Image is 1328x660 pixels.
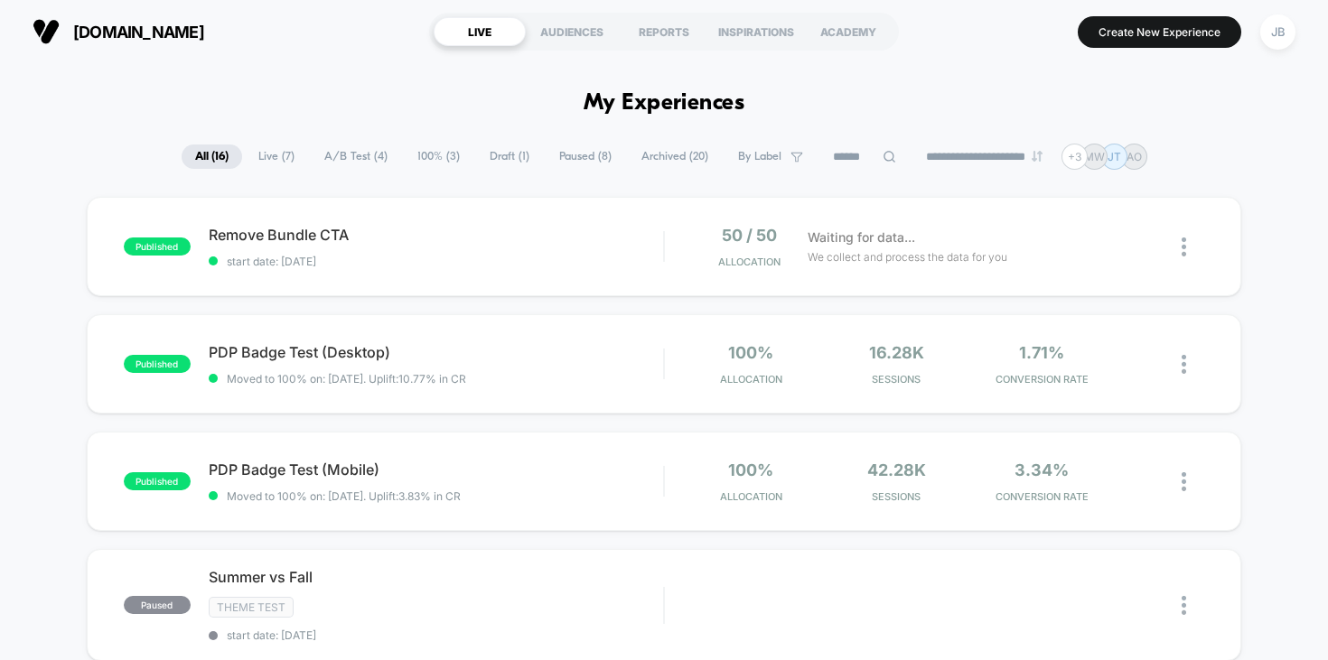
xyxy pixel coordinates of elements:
[1019,343,1064,362] span: 1.71%
[124,355,191,373] span: published
[974,490,1110,503] span: CONVERSION RATE
[73,23,204,42] span: [DOMAIN_NAME]
[720,490,782,503] span: Allocation
[710,17,802,46] div: INSPIRATIONS
[869,343,924,362] span: 16.28k
[722,226,777,245] span: 50 / 50
[1108,150,1121,163] p: JT
[434,17,526,46] div: LIVE
[209,226,664,244] span: Remove Bundle CTA
[1078,16,1241,48] button: Create New Experience
[182,144,242,169] span: All ( 16 )
[209,255,664,268] span: start date: [DATE]
[209,460,664,479] span: PDP Badge Test (Mobile)
[718,256,781,268] span: Allocation
[124,596,191,614] span: paused
[209,597,294,618] span: Theme Test
[1032,151,1043,162] img: end
[974,373,1110,386] span: CONVERSION RATE
[245,144,308,169] span: Live ( 7 )
[209,568,664,586] span: Summer vs Fall
[1061,144,1088,170] div: + 3
[209,628,664,642] span: start date: [DATE]
[526,17,618,46] div: AUDIENCES
[802,17,894,46] div: ACADEMY
[27,17,210,46] button: [DOMAIN_NAME]
[1084,150,1105,163] p: MW
[728,460,773,479] span: 100%
[476,144,543,169] span: Draft ( 1 )
[546,144,625,169] span: Paused ( 8 )
[124,472,191,490] span: published
[720,373,782,386] span: Allocation
[227,372,466,386] span: Moved to 100% on: [DATE] . Uplift: 10.77% in CR
[311,144,401,169] span: A/B Test ( 4 )
[1182,472,1186,491] img: close
[1255,14,1301,51] button: JB
[33,18,60,45] img: Visually logo
[1015,460,1069,479] span: 3.34%
[628,144,722,169] span: Archived ( 20 )
[828,373,965,386] span: Sessions
[738,150,781,163] span: By Label
[828,490,965,503] span: Sessions
[728,343,773,362] span: 100%
[808,248,1007,265] span: We collect and process the data for you
[867,460,926,479] span: 42.28k
[1182,237,1186,256] img: close
[227,489,461,503] span: Moved to 100% on: [DATE] . Uplift: 3.83% in CR
[209,343,664,361] span: PDP Badge Test (Desktop)
[1182,596,1186,615] img: close
[404,144,473,169] span: 100% ( 3 )
[1260,14,1295,50] div: JB
[124,237,191,256] span: published
[584,90,745,116] h1: My Experiences
[1127,150,1142,163] p: AO
[1182,355,1186,374] img: close
[808,228,915,247] span: Waiting for data...
[618,17,710,46] div: REPORTS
